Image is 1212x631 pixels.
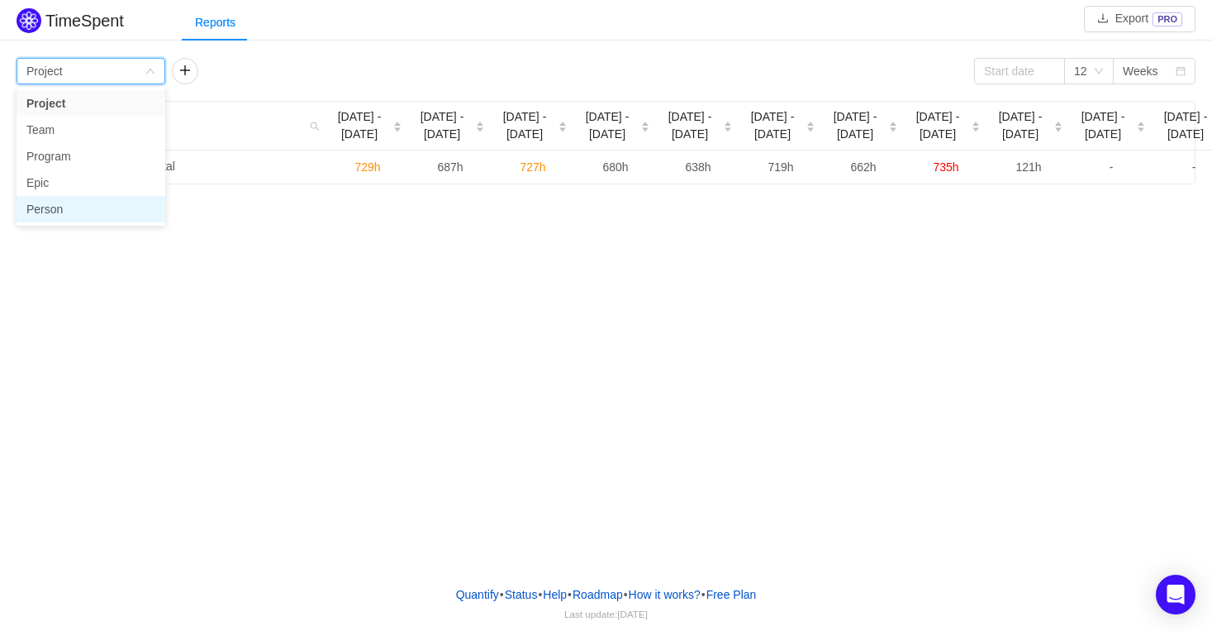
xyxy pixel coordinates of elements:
img: Quantify logo [17,8,41,33]
a: Roadmap [572,582,624,607]
div: Sort [1053,119,1063,131]
span: Last update: [564,609,648,619]
i: icon: caret-down [1137,126,1146,131]
span: 735h [933,160,958,174]
span: • [624,588,628,601]
span: 680h [602,160,628,174]
span: [DATE] - [DATE] [333,108,386,143]
i: icon: caret-up [641,119,650,124]
div: 12 [1074,59,1087,84]
span: • [701,588,706,601]
span: [DATE] - [DATE] [1077,108,1129,143]
li: Project [17,90,165,117]
div: Sort [558,119,568,131]
div: Sort [475,119,485,131]
div: Sort [723,119,733,131]
span: [DATE] - [DATE] [746,108,799,143]
i: icon: caret-down [724,126,733,131]
span: 121h [1015,160,1041,174]
span: • [568,588,572,601]
span: [DATE] - [DATE] [911,108,964,143]
li: Epic [17,170,165,196]
span: - [1110,160,1114,174]
a: Status [504,582,539,607]
div: Open Intercom Messenger [1156,575,1195,614]
span: [DATE] - [DATE] [829,108,882,143]
a: Help [542,582,568,607]
span: [DATE] [617,609,648,619]
span: [DATE] - [DATE] [416,108,468,143]
i: icon: calendar [1176,66,1186,78]
span: 687h [437,160,463,174]
div: Sort [1136,119,1146,131]
i: icon: caret-down [393,126,402,131]
span: [DATE] - [DATE] [994,108,1047,143]
h2: TimeSpent [45,12,124,30]
i: icon: caret-down [641,126,650,131]
i: icon: caret-down [558,126,568,131]
input: Start date [974,58,1065,84]
i: icon: caret-up [806,119,815,124]
button: icon: plus [172,58,198,84]
i: icon: caret-up [1137,119,1146,124]
div: Weeks [1123,59,1158,84]
i: icon: caret-up [889,119,898,124]
i: icon: caret-down [806,126,815,131]
div: Project [26,59,63,84]
i: icon: search [303,102,326,150]
button: icon: downloadExportPRO [1084,6,1195,32]
span: [DATE] - [DATE] [581,108,634,143]
i: icon: caret-up [724,119,733,124]
i: icon: caret-down [972,126,981,131]
i: icon: caret-up [476,119,485,124]
span: • [538,588,542,601]
span: • [500,588,504,601]
i: icon: caret-up [393,119,402,124]
li: Team [17,117,165,143]
div: Sort [640,119,650,131]
i: icon: caret-up [1054,119,1063,124]
i: icon: caret-down [476,126,485,131]
a: Quantify [455,582,500,607]
span: 719h [768,160,793,174]
span: - [1192,160,1196,174]
span: 662h [850,160,876,174]
span: 727h [520,160,545,174]
span: 638h [685,160,711,174]
i: icon: caret-up [972,119,981,124]
div: Reports [182,4,249,41]
i: icon: caret-up [558,119,568,124]
i: icon: caret-down [889,126,898,131]
div: Sort [806,119,815,131]
button: Free Plan [706,582,758,607]
span: [DATE] - [DATE] [498,108,551,143]
li: Program [17,143,165,170]
div: Sort [888,119,898,131]
button: How it works? [628,582,701,607]
i: icon: down [1094,66,1104,78]
span: [DATE] - [DATE] [663,108,716,143]
i: icon: caret-down [1054,126,1063,131]
i: icon: down [145,66,155,78]
span: [DATE] - [DATE] [1159,108,1212,143]
div: Sort [971,119,981,131]
li: Person [17,196,165,222]
div: Sort [392,119,402,131]
span: 729h [354,160,380,174]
